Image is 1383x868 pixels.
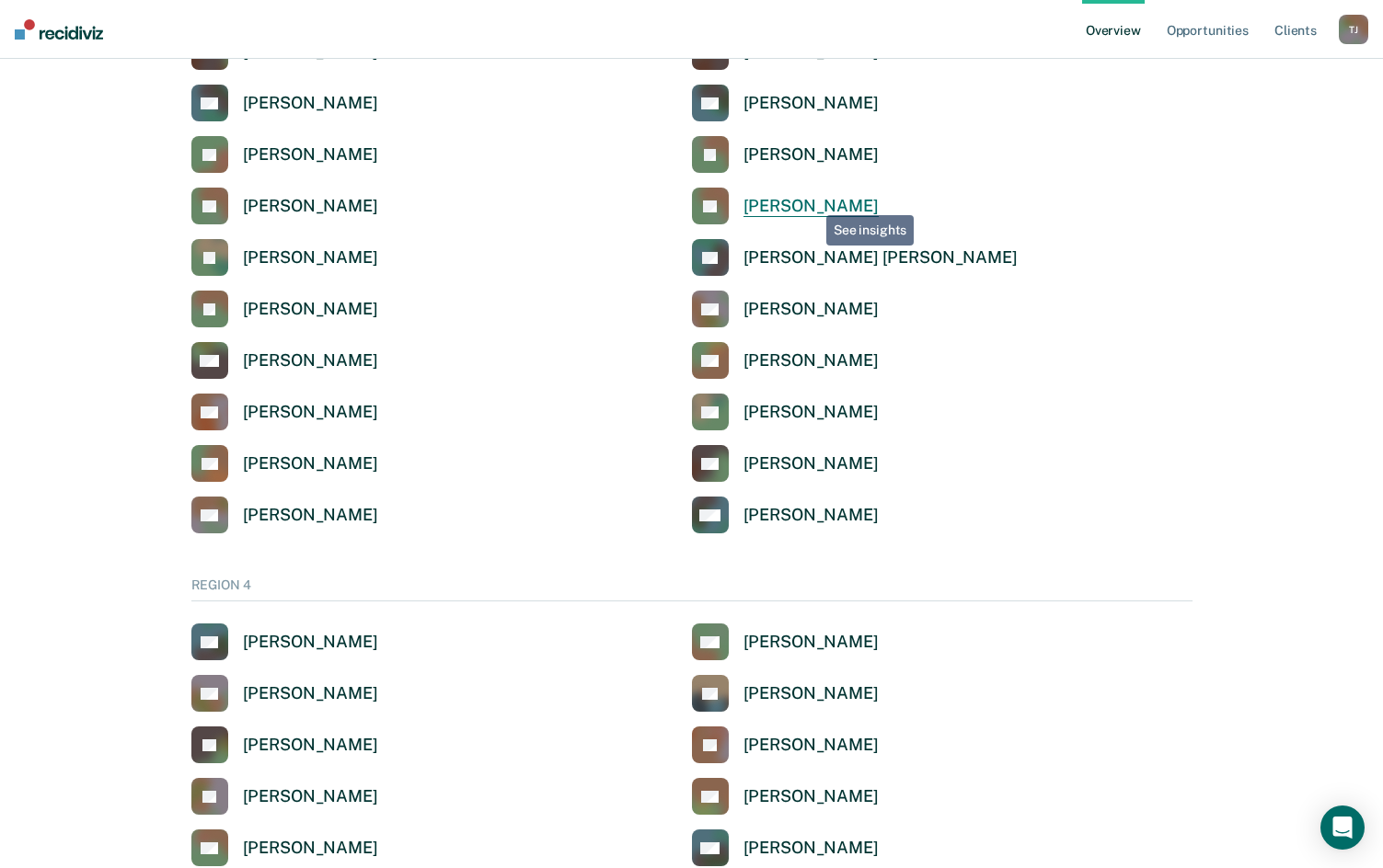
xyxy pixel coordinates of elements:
[692,342,879,379] a: [PERSON_NAME]
[191,291,378,327] a: [PERSON_NAME]
[692,291,879,327] a: [PERSON_NAME]
[243,453,378,474] div: [PERSON_NAME]
[243,144,378,166] div: [PERSON_NAME]
[743,632,879,653] div: [PERSON_NAME]
[692,497,879,533] a: [PERSON_NAME]
[191,577,1193,601] div: REGION 4
[743,838,879,859] div: [PERSON_NAME]
[743,247,1018,268] div: [PERSON_NAME] [PERSON_NAME]
[743,93,879,114] div: [PERSON_NAME]
[743,505,879,526] div: [PERSON_NAME]
[191,342,378,379] a: [PERSON_NAME]
[692,778,879,815] a: [PERSON_NAME]
[191,726,378,763] a: [PERSON_NAME]
[692,394,879,430] a: [PERSON_NAME]
[191,394,378,430] a: [PERSON_NAME]
[692,445,879,482] a: [PERSON_NAME]
[692,726,879,763] a: [PERSON_NAME]
[743,350,879,371] div: [PERSON_NAME]
[191,675,378,712] a: [PERSON_NAME]
[692,136,879,173] a: [PERSON_NAME]
[243,505,378,526] div: [PERSON_NAME]
[743,196,879,217] div: [PERSON_NAME]
[692,675,879,712] a: [PERSON_NAME]
[692,188,879,224] a: [PERSON_NAME]
[243,196,378,217] div: [PERSON_NAME]
[191,623,378,660] a: [PERSON_NAME]
[243,93,378,114] div: [PERSON_NAME]
[191,85,378,121] a: [PERSON_NAME]
[243,247,378,268] div: [PERSON_NAME]
[743,299,879,320] div: [PERSON_NAME]
[15,19,103,40] img: Recidiviz
[243,299,378,320] div: [PERSON_NAME]
[692,85,879,121] a: [PERSON_NAME]
[243,402,378,423] div: [PERSON_NAME]
[743,735,879,756] div: [PERSON_NAME]
[191,136,378,173] a: [PERSON_NAME]
[743,683,879,704] div: [PERSON_NAME]
[743,402,879,423] div: [PERSON_NAME]
[243,735,378,756] div: [PERSON_NAME]
[692,829,879,866] a: [PERSON_NAME]
[191,188,378,224] a: [PERSON_NAME]
[191,497,378,533] a: [PERSON_NAME]
[191,778,378,815] a: [PERSON_NAME]
[243,683,378,704] div: [PERSON_NAME]
[692,239,1018,276] a: [PERSON_NAME] [PERSON_NAME]
[1339,15,1368,44] button: TJ
[191,445,378,482] a: [PERSON_NAME]
[1339,15,1368,44] div: T J
[243,350,378,371] div: [PERSON_NAME]
[1320,805,1365,850] div: Open Intercom Messenger
[191,239,378,276] a: [PERSON_NAME]
[243,786,378,807] div: [PERSON_NAME]
[243,632,378,653] div: [PERSON_NAME]
[743,144,879,166] div: [PERSON_NAME]
[191,829,378,866] a: [PERSON_NAME]
[692,623,879,660] a: [PERSON_NAME]
[243,838,378,859] div: [PERSON_NAME]
[743,786,879,807] div: [PERSON_NAME]
[743,453,879,474] div: [PERSON_NAME]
